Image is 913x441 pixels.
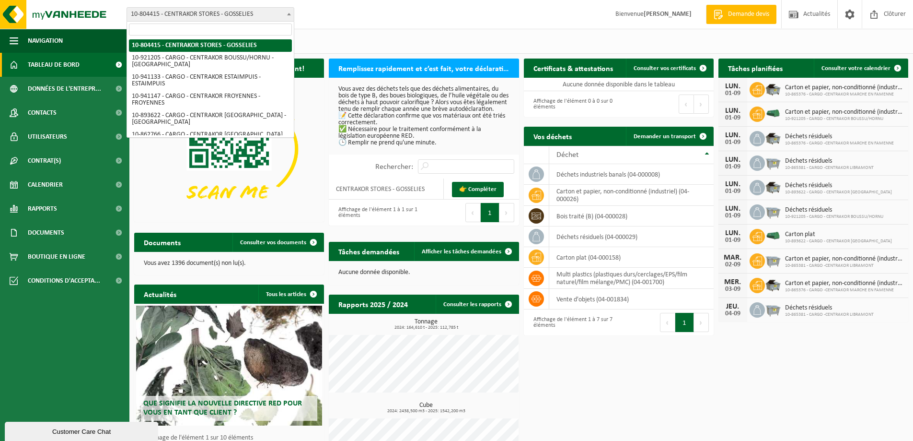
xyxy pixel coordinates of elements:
[334,202,419,223] div: Affichage de l'élément 1 à 1 sur 1 éléments
[765,109,781,118] img: HK-XK-22-GN-00
[452,182,504,197] a: 👉 Compléter
[529,312,614,333] div: Affichage de l'élément 1 à 7 sur 7 éléments
[765,231,781,240] img: HK-XK-22-GN-00
[549,226,714,247] td: déchets résiduels (04-000029)
[626,127,713,146] a: Demander un transport
[726,10,772,19] span: Demande devis
[723,164,742,170] div: 01-09
[375,163,413,171] label: Rechercher:
[5,420,160,441] iframe: chat widget
[134,285,186,303] h2: Actualités
[785,116,903,122] span: 10-921205 - CARGO - CENTRAKOR BOUSSU/HORNU
[334,402,519,414] h3: Cube
[144,260,314,267] p: Vous avez 1396 document(s) non lu(s).
[28,197,57,221] span: Rapports
[785,238,892,244] span: 10-893622 - CARGO - CENTRAKOR [GEOGRAPHIC_DATA]
[549,289,714,310] td: vente d'objets (04-001834)
[338,86,509,146] p: Vous avez des déchets tels que des déchets alimentaires, du bois de type B, des boues biologiques...
[785,287,903,293] span: 10-865376 - CARGO -CENTRAKOR MARCHE EN FAMENNE
[723,205,742,213] div: LUN.
[723,188,742,195] div: 01-09
[785,92,903,97] span: 10-865376 - CARGO -CENTRAKOR MARCHE EN FAMENNE
[338,269,509,276] p: Aucune donnée disponible.
[334,325,519,330] span: 2024: 164,610 t - 2025: 112,785 t
[28,245,85,269] span: Boutique en ligne
[785,84,903,92] span: Carton et papier, non-conditionné (industriel)
[765,130,781,146] img: WB-5000-GAL-GY-01
[334,319,519,330] h3: Tonnage
[549,185,714,206] td: carton et papier, non-conditionné (industriel) (04-000026)
[785,304,874,312] span: Déchets résiduels
[481,203,499,222] button: 1
[785,280,903,287] span: Carton et papier, non-conditionné (industriel)
[723,180,742,188] div: LUN.
[232,233,323,252] a: Consulter vos documents
[258,285,323,304] a: Tous les articles
[549,268,714,289] td: multi plastics (plastiques durs/cerclages/EPS/film naturel/film mélange/PMC) (04-001700)
[785,157,874,165] span: Déchets résiduels
[785,231,892,238] span: Carton plat
[127,7,294,22] span: 10-804415 - CENTRAKOR STORES - GOSSELIES
[129,109,292,129] li: 10-893622 - CARGO - CENTRAKOR [GEOGRAPHIC_DATA] - [GEOGRAPHIC_DATA]
[465,203,481,222] button: Previous
[28,269,100,293] span: Conditions d'accepta...
[529,94,614,115] div: Affichage de l'élément 0 à 0 sur 0 éléments
[136,306,322,426] a: Que signifie la nouvelle directive RED pour vous en tant que client ?
[28,29,63,53] span: Navigation
[765,179,781,195] img: WB-5000-GAL-GY-04
[422,249,501,255] span: Afficher les tâches demandées
[723,90,742,97] div: 01-09
[329,59,519,77] h2: Remplissez rapidement et c’est fait, votre déclaration RED pour 2025
[785,214,883,220] span: 10-921205 - CARGO - CENTRAKOR BOUSSU/HORNU
[765,276,781,293] img: WB-5000-GAL-GY-01
[814,59,907,78] a: Consulter votre calendrier
[723,131,742,139] div: LUN.
[723,262,742,268] div: 02-09
[28,173,63,197] span: Calendrier
[134,78,324,220] img: Download de VHEPlus App
[634,65,696,72] span: Consulter vos certificats
[785,263,903,269] span: 10-865381 - CARGO -CENTRAKOR LIBRAMONT
[634,133,696,140] span: Demander un transport
[785,312,874,318] span: 10-865381 - CARGO -CENTRAKOR LIBRAMONT
[329,242,409,261] h2: Tâches demandées
[28,101,57,125] span: Contacts
[129,129,292,148] li: 10-862766 - CARGO - CENTRAKOR [GEOGRAPHIC_DATA][PERSON_NAME][GEOGRAPHIC_DATA]
[28,149,61,173] span: Contrat(s)
[329,179,444,200] td: CENTRAKOR STORES - GOSSELIES
[694,95,709,114] button: Next
[644,11,692,18] strong: [PERSON_NAME]
[723,156,742,164] div: LUN.
[28,77,101,101] span: Données de l'entrepr...
[28,125,67,149] span: Utilisateurs
[723,303,742,310] div: JEU.
[129,52,292,71] li: 10-921205 - CARGO - CENTRAKOR BOUSSU/HORNU - [GEOGRAPHIC_DATA]
[723,115,742,121] div: 01-09
[499,203,514,222] button: Next
[723,139,742,146] div: 01-09
[723,107,742,115] div: LUN.
[785,133,894,141] span: Déchets résiduels
[436,295,518,314] a: Consulter les rapports
[785,255,903,263] span: Carton et papier, non-conditionné (industriel)
[28,221,64,245] span: Documents
[549,206,714,226] td: bois traité (B) (04-000028)
[556,151,578,159] span: Déchet
[706,5,776,24] a: Demande devis
[329,295,417,313] h2: Rapports 2025 / 2024
[723,278,742,286] div: MER.
[821,65,890,72] span: Consulter votre calendrier
[765,81,781,97] img: WB-5000-GAL-GY-01
[723,83,742,90] div: LUN.
[723,213,742,219] div: 01-09
[549,247,714,268] td: carton plat (04-000158)
[694,313,709,332] button: Next
[134,233,190,251] h2: Documents
[785,190,892,195] span: 10-893622 - CARGO - CENTRAKOR [GEOGRAPHIC_DATA]
[240,239,306,246] span: Consulter vos documents
[785,141,894,146] span: 10-865376 - CARGO -CENTRAKOR MARCHE EN FAMENNE
[549,164,714,185] td: déchets industriels banals (04-000008)
[765,301,781,317] img: WB-2500-GAL-GY-01
[28,53,80,77] span: Tableau de bord
[723,237,742,244] div: 01-09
